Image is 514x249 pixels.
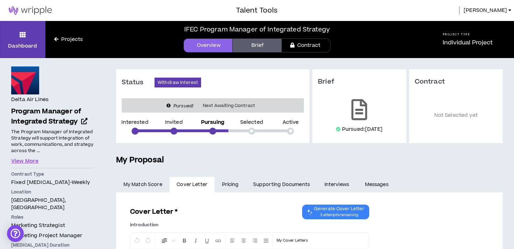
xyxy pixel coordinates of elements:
[11,128,94,154] p: The Program Manager of Integrated Strategy will support integration of work, communications, and ...
[132,234,142,247] button: Undo
[215,177,246,192] a: Pricing
[143,234,154,247] button: Redo
[11,214,94,220] p: Roles
[116,177,170,192] a: My Match Score
[199,102,259,109] span: Next Awaiting Contract
[121,120,148,125] p: Interested
[7,225,24,242] div: Open Intercom Messenger
[11,242,94,248] p: [MEDICAL_DATA] Duration
[165,120,183,125] p: Invited
[130,219,158,230] label: Introduction
[277,237,308,244] p: My Cover Letters
[246,177,317,192] a: Supporting Documents
[314,206,364,212] span: Generate Cover Letter
[342,126,383,133] p: Pursued: [DATE]
[8,42,37,50] p: Dashboard
[191,234,201,247] button: Format Italics
[179,234,190,247] button: Format Bold
[177,181,207,188] span: Cover Letter
[202,234,212,247] button: Format Underline
[201,120,224,125] p: Pursuing
[11,171,94,177] p: Contract Type
[317,177,358,192] a: Interviews
[173,103,193,109] i: Pursued!
[261,234,271,247] button: Justify Align
[314,212,364,218] span: 3 attempts remaining
[240,120,263,125] p: Selected
[11,222,65,229] span: Marketing Strategist
[464,7,507,14] span: [PERSON_NAME]
[11,157,38,165] button: View More
[11,189,94,195] p: Location
[443,32,493,37] h5: Project Type
[358,177,397,192] a: Messages
[213,234,223,247] button: Insert Link
[184,25,330,34] div: IFEC Program Manager of Integrated Strategy
[184,38,233,52] a: Overview
[233,38,281,52] a: Brief
[318,78,401,86] h3: Brief
[45,36,92,43] a: Projects
[11,107,81,126] span: Program Manager of Integrated Strategy
[155,78,201,87] button: Withdraw Interest
[250,234,260,247] button: Right Align
[11,107,94,127] a: Program Manager of Integrated Strategy
[122,78,155,87] h3: Status
[236,5,278,16] h3: Talent Tools
[116,154,503,166] h5: My Proposal
[227,234,238,247] button: Left Align
[130,207,178,216] h3: Cover Letter *
[443,38,493,47] p: Individual Project
[281,38,330,52] a: Contract
[302,205,369,219] button: Chat GPT Cover Letter
[11,96,49,104] h4: Delta Air Lines
[11,197,94,211] p: [GEOGRAPHIC_DATA], [GEOGRAPHIC_DATA]
[238,234,249,247] button: Center Align
[11,179,90,186] span: Fixed [MEDICAL_DATA] - weekly
[415,97,498,135] p: Not Selected yet
[283,120,299,125] p: Active
[415,78,498,86] h3: Contract
[11,232,83,239] span: Marketing Project Manager
[274,234,310,247] button: Template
